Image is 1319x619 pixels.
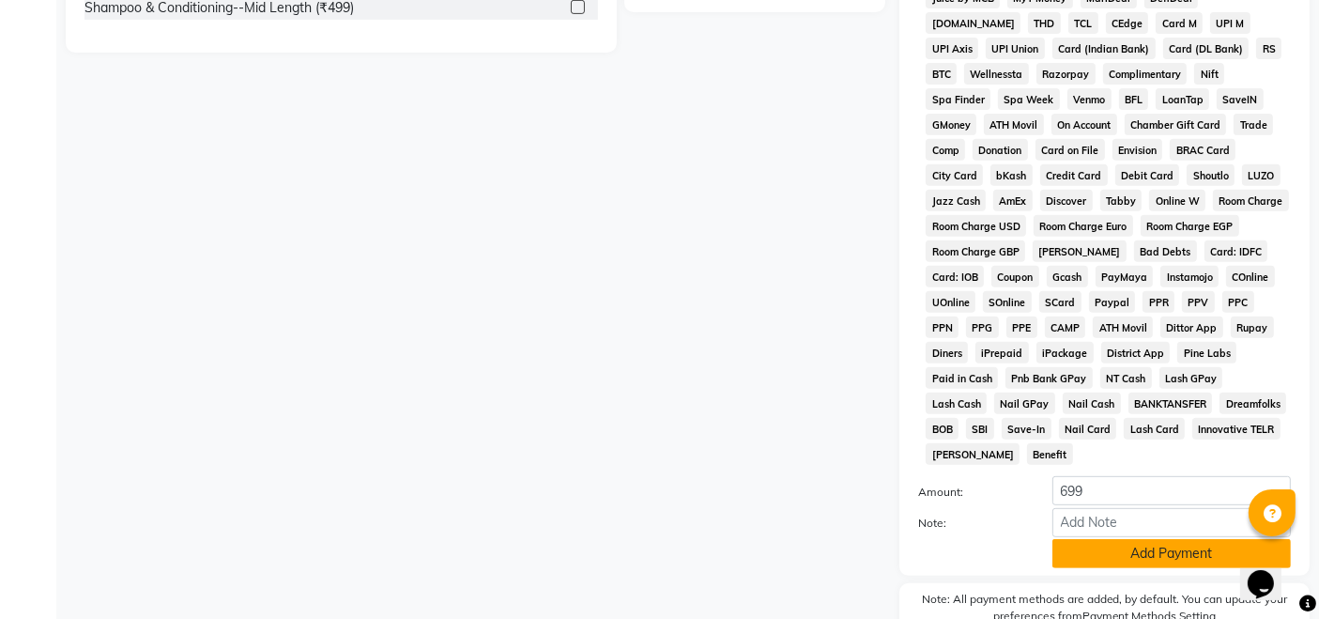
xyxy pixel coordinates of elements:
[84,25,347,45] div: Shampoo & Conditioning- Upto Neck (₹199)
[1141,215,1239,237] span: Room Charge EGP
[926,139,965,161] span: Comp
[1124,418,1185,440] span: Lash Card
[1119,88,1149,110] span: BFL
[1213,190,1289,211] span: Room Charge
[1177,342,1236,364] span: Pine Labs
[966,317,999,338] span: PPG
[991,266,1039,287] span: Coupon
[1033,240,1127,262] span: [PERSON_NAME]
[1034,215,1133,237] span: Room Charge Euro
[1204,240,1268,262] span: Card: IDFC
[926,418,959,440] span: BOB
[1217,88,1264,110] span: SaveIN
[1040,190,1093,211] span: Discover
[1192,418,1281,440] span: Innovative TELR
[1051,114,1117,135] span: On Account
[926,266,984,287] span: Card: IOB
[1149,190,1205,211] span: Online W
[990,164,1033,186] span: bKash
[1182,291,1215,313] span: PPV
[964,63,1029,85] span: Wellnessta
[1036,63,1096,85] span: Razorpay
[926,393,987,414] span: Lash Cash
[1163,38,1250,59] span: Card (DL Bank)
[926,114,976,135] span: GMoney
[1068,12,1098,34] span: TCL
[1125,114,1227,135] span: Chamber Gift Card
[986,38,1045,59] span: UPI Union
[1240,544,1300,600] iframe: chat widget
[926,215,1026,237] span: Room Charge USD
[926,342,968,364] span: Diners
[1194,63,1224,85] span: Nift
[1156,88,1209,110] span: LoanTap
[1052,476,1291,505] input: Amount
[1231,317,1274,338] span: Rupay
[926,367,998,389] span: Paid in Cash
[1093,317,1153,338] span: ATH Movil
[1101,342,1171,364] span: District App
[1036,342,1094,364] span: iPackage
[1006,317,1037,338] span: PPE
[926,38,978,59] span: UPI Axis
[926,164,983,186] span: City Card
[1052,539,1291,568] button: Add Payment
[998,88,1060,110] span: Spa Week
[926,240,1025,262] span: Room Charge GBP
[1210,12,1250,34] span: UPI M
[1156,12,1203,34] span: Card M
[1027,443,1073,465] span: Benefit
[926,291,975,313] span: UOnline
[1063,393,1121,414] span: Nail Cash
[1052,38,1156,59] span: Card (Indian Bank)
[984,114,1044,135] span: ATH Movil
[1160,266,1219,287] span: Instamojo
[926,88,990,110] span: Spa Finder
[1234,114,1273,135] span: Trade
[994,393,1055,414] span: Nail GPay
[1039,291,1081,313] span: SCard
[926,190,986,211] span: Jazz Cash
[1047,266,1088,287] span: Gcash
[1159,367,1223,389] span: Lash GPay
[1143,291,1174,313] span: PPR
[1187,164,1235,186] span: Shoutlo
[1219,393,1286,414] span: Dreamfolks
[1226,266,1275,287] span: COnline
[1160,317,1223,338] span: Dittor App
[1103,63,1188,85] span: Complimentary
[1112,139,1163,161] span: Envision
[1035,139,1105,161] span: Card on File
[1067,88,1112,110] span: Venmo
[1045,317,1086,338] span: CAMP
[1096,266,1154,287] span: PayMaya
[1005,367,1093,389] span: Pnb Bank GPay
[904,484,1037,501] label: Amount:
[904,515,1037,532] label: Note:
[1115,164,1180,186] span: Debit Card
[975,342,1029,364] span: iPrepaid
[1089,291,1136,313] span: Paypal
[1052,508,1291,537] input: Add Note
[1100,367,1152,389] span: NT Cash
[966,418,994,440] span: SBI
[1040,164,1108,186] span: Credit Card
[1002,418,1051,440] span: Save-In
[1170,139,1235,161] span: BRAC Card
[973,139,1028,161] span: Donation
[993,190,1033,211] span: AmEx
[926,63,957,85] span: BTC
[926,443,1020,465] span: [PERSON_NAME]
[1059,418,1117,440] span: Nail Card
[983,291,1032,313] span: SOnline
[1256,38,1281,59] span: RS
[926,12,1020,34] span: [DOMAIN_NAME]
[1128,393,1213,414] span: BANKTANSFER
[1100,190,1143,211] span: Tabby
[1134,240,1197,262] span: Bad Debts
[1028,12,1061,34] span: THD
[1222,291,1254,313] span: PPC
[926,317,959,338] span: PPN
[1106,12,1149,34] span: CEdge
[1242,164,1281,186] span: LUZO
